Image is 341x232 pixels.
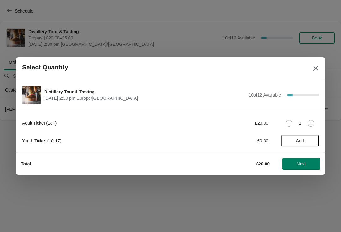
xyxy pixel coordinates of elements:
strong: Total [21,161,31,166]
span: Add [296,138,304,143]
button: Close [310,62,321,74]
div: Adult Ticket (18+) [22,120,197,126]
span: [DATE] 2:30 pm Europe/[GEOGRAPHIC_DATA] [44,95,245,101]
h2: Select Quantity [22,64,68,71]
img: Distillery Tour & Tasting | | October 9 | 2:30 pm Europe/London [22,86,41,104]
strong: 1 [299,120,301,126]
span: Next [297,161,306,166]
button: Add [281,135,319,146]
strong: £20.00 [256,161,270,166]
div: £0.00 [210,138,268,144]
button: Next [282,158,320,170]
span: Distillery Tour & Tasting [44,89,245,95]
span: 10 of 12 Available [248,92,281,98]
div: £20.00 [210,120,268,126]
div: Youth Ticket (10-17) [22,138,197,144]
